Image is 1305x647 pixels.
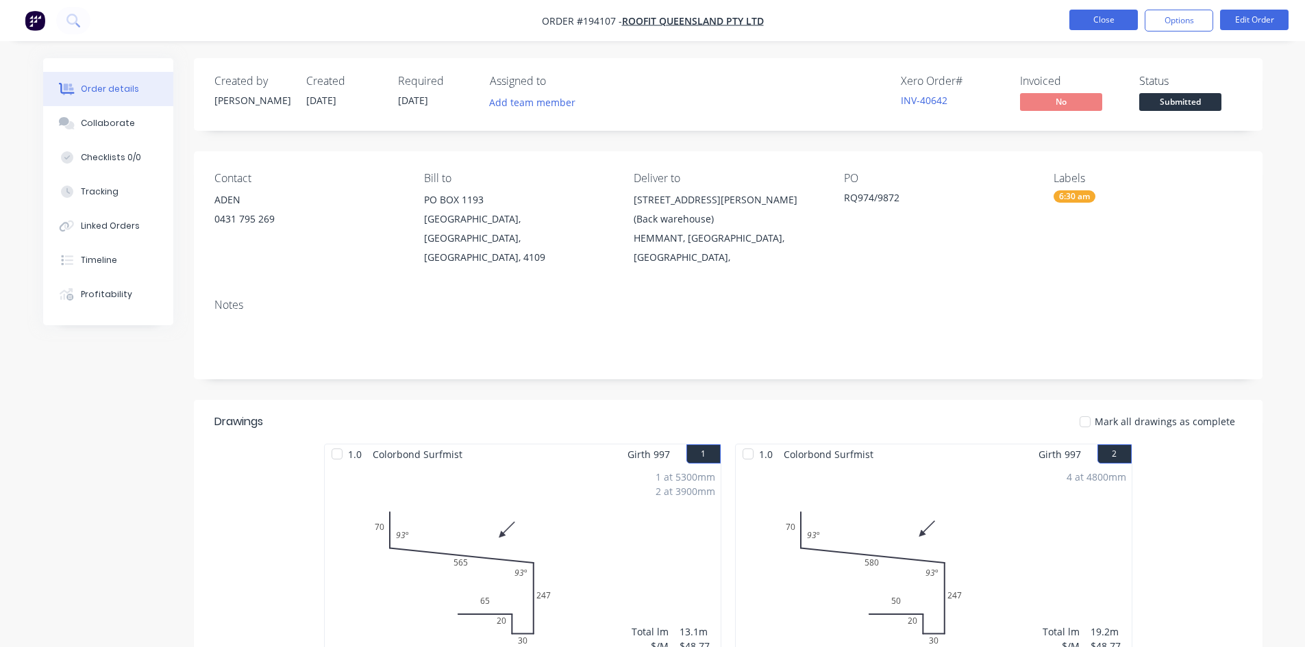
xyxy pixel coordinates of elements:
[1039,444,1081,464] span: Girth 997
[482,93,582,112] button: Add team member
[634,190,821,229] div: [STREET_ADDRESS][PERSON_NAME] (Back warehouse)
[901,75,1004,88] div: Xero Order #
[778,444,879,464] span: Colorbond Surfmist
[81,186,119,198] div: Tracking
[81,117,135,129] div: Collaborate
[1139,93,1221,114] button: Submitted
[214,172,402,185] div: Contact
[81,83,139,95] div: Order details
[490,75,627,88] div: Assigned to
[367,444,468,464] span: Colorbond Surfmist
[1139,93,1221,110] span: Submitted
[398,94,428,107] span: [DATE]
[424,210,612,267] div: [GEOGRAPHIC_DATA], [GEOGRAPHIC_DATA], [GEOGRAPHIC_DATA], 4109
[1020,75,1123,88] div: Invoiced
[632,624,669,639] div: Total lm
[1095,414,1235,429] span: Mark all drawings as complete
[1091,624,1126,639] div: 19.2m
[214,414,263,430] div: Drawings
[634,229,821,267] div: HEMMANT, [GEOGRAPHIC_DATA], [GEOGRAPHIC_DATA],
[43,72,173,106] button: Order details
[214,75,290,88] div: Created by
[1054,190,1095,203] div: 6:30 am
[398,75,473,88] div: Required
[214,190,402,234] div: ADEN0431 795 269
[81,151,141,164] div: Checklists 0/0
[1020,93,1102,110] span: No
[81,254,117,266] div: Timeline
[1067,470,1126,484] div: 4 at 4800mm
[81,288,132,301] div: Profitability
[43,277,173,312] button: Profitability
[622,14,764,27] a: ROOFIT QUEENSLAND PTY LTD
[214,210,402,229] div: 0431 795 269
[43,175,173,209] button: Tracking
[844,172,1032,185] div: PO
[306,75,382,88] div: Created
[634,172,821,185] div: Deliver to
[214,93,290,107] div: [PERSON_NAME]
[306,94,336,107] span: [DATE]
[490,93,583,112] button: Add team member
[424,190,612,210] div: PO BOX 1193
[1097,444,1132,464] button: 2
[214,299,1242,312] div: Notes
[686,444,721,464] button: 1
[1145,10,1213,31] button: Options
[81,220,140,232] div: Linked Orders
[542,14,622,27] span: Order #194107 -
[43,243,173,277] button: Timeline
[424,190,612,267] div: PO BOX 1193[GEOGRAPHIC_DATA], [GEOGRAPHIC_DATA], [GEOGRAPHIC_DATA], 4109
[627,444,670,464] span: Girth 997
[680,624,715,639] div: 13.1m
[1139,75,1242,88] div: Status
[424,172,612,185] div: Bill to
[1069,10,1138,30] button: Close
[1054,172,1241,185] div: Labels
[343,444,367,464] span: 1.0
[43,209,173,243] button: Linked Orders
[656,470,715,484] div: 1 at 5300mm
[1220,10,1289,30] button: Edit Order
[634,190,821,267] div: [STREET_ADDRESS][PERSON_NAME] (Back warehouse)HEMMANT, [GEOGRAPHIC_DATA], [GEOGRAPHIC_DATA],
[43,140,173,175] button: Checklists 0/0
[844,190,1015,210] div: RQ974/9872
[754,444,778,464] span: 1.0
[901,94,947,107] a: INV-40642
[656,484,715,498] div: 2 at 3900mm
[25,10,45,31] img: Factory
[43,106,173,140] button: Collaborate
[214,190,402,210] div: ADEN
[1043,624,1080,639] div: Total lm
